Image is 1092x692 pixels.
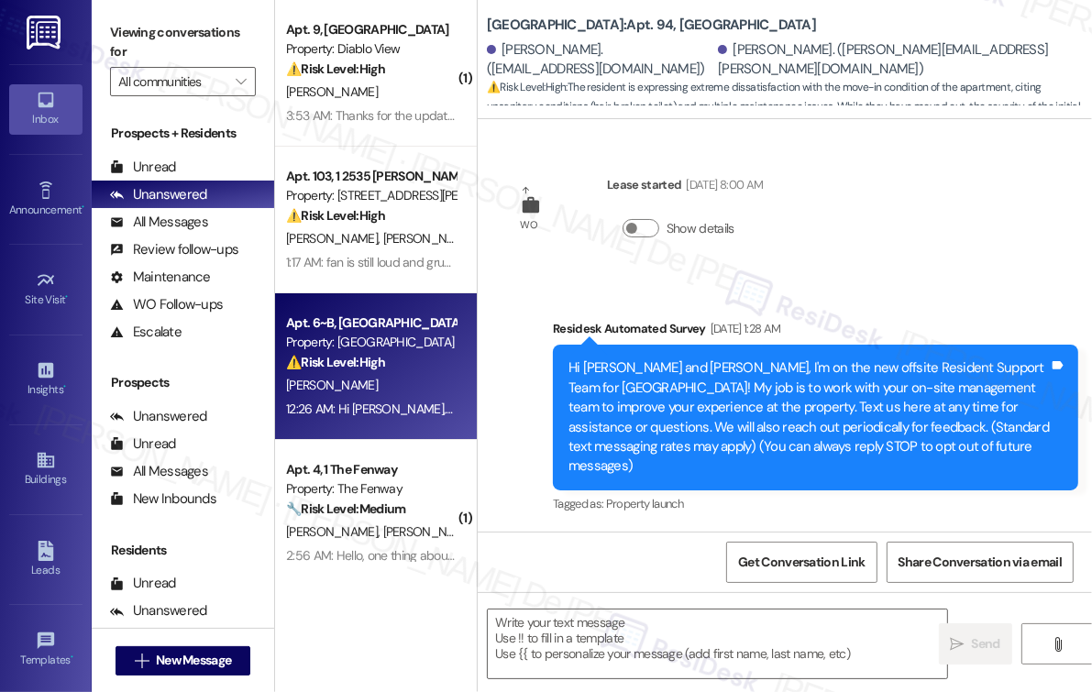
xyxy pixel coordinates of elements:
div: Apt. 6~B, [GEOGRAPHIC_DATA] (new) [286,313,456,333]
div: Unanswered [110,601,207,621]
span: [PERSON_NAME] [286,83,378,100]
div: [PERSON_NAME]. ([EMAIL_ADDRESS][DOMAIN_NAME]) [487,40,713,80]
span: Send [972,634,1000,654]
div: Property: The Fenway [286,479,456,499]
div: Residents [92,541,274,560]
span: [PERSON_NAME] [286,230,383,247]
img: ResiDesk Logo [27,16,64,49]
label: Viewing conversations for [110,18,256,67]
span: • [63,380,66,393]
strong: ⚠️ Risk Level: High [286,60,385,77]
div: Unanswered [110,185,207,204]
input: All communities [118,67,226,96]
div: Review follow-ups [110,240,238,259]
div: Prospects + Residents [92,124,274,143]
div: Escalate [110,323,182,342]
div: Prospects [92,373,274,392]
div: All Messages [110,462,208,481]
div: Unread [110,574,176,593]
div: [DATE] 8:00 AM [682,175,764,194]
div: Property: [STREET_ADDRESS][PERSON_NAME] [286,186,456,205]
div: Maintenance [110,268,211,287]
span: Property launch [606,496,683,511]
div: WO [521,215,538,235]
i:  [236,74,246,89]
span: Get Conversation Link [738,553,865,572]
div: Tagged as: [553,490,1078,517]
a: Inbox [9,84,83,134]
button: Get Conversation Link [726,542,877,583]
div: Residesk Automated Survey [553,319,1078,345]
div: Apt. 9, [GEOGRAPHIC_DATA] [286,20,456,39]
div: 1:17 AM: fan is still loud and grumbling [286,254,480,270]
span: • [82,201,84,214]
span: • [66,291,69,303]
div: Lease started [607,175,763,201]
div: Hi [PERSON_NAME] and [PERSON_NAME], I'm on the new offsite Resident Support Team for [GEOGRAPHIC_... [568,358,1049,477]
div: WO Follow-ups [110,295,223,314]
a: Insights • [9,355,83,404]
div: [DATE] 1:28 AM [706,319,781,338]
strong: ⚠️ Risk Level: High [286,207,385,224]
span: • [71,651,73,664]
div: 12:26 AM: Hi [PERSON_NAME], I'm not longer a resident at [GEOGRAPHIC_DATA] [286,401,708,417]
div: All Messages [110,213,208,232]
i:  [1051,637,1064,652]
a: Site Visit • [9,265,83,314]
a: Leads [9,535,83,585]
span: [PERSON_NAME] [286,523,383,540]
div: Apt. 4, 1 The Fenway [286,460,456,479]
b: [GEOGRAPHIC_DATA]: Apt. 94, [GEOGRAPHIC_DATA] [487,16,816,35]
div: Property: [GEOGRAPHIC_DATA] [286,333,456,352]
i:  [135,654,149,668]
a: Templates • [9,625,83,675]
strong: 🔧 Risk Level: Medium [286,500,405,517]
span: [PERSON_NAME] [383,523,480,540]
a: Buildings [9,445,83,494]
div: New Inbounds [110,489,216,509]
i:  [950,637,964,652]
label: Show details [667,219,734,238]
div: Property: Diablo View [286,39,456,59]
div: Unread [110,434,176,454]
span: Share Conversation via email [899,553,1062,572]
strong: ⚠️ Risk Level: High [487,80,566,94]
div: Unread [110,158,176,177]
div: Unanswered [110,407,207,426]
div: [PERSON_NAME]. ([PERSON_NAME][EMAIL_ADDRESS][PERSON_NAME][DOMAIN_NAME]) [718,40,1078,80]
button: New Message [116,646,251,676]
button: Send [939,623,1012,665]
button: Share Conversation via email [887,542,1074,583]
div: Apt. 103, 1 2535 [PERSON_NAME] [286,167,456,186]
span: [PERSON_NAME] [383,230,480,247]
strong: ⚠️ Risk Level: High [286,354,385,370]
span: [PERSON_NAME] [286,377,378,393]
span: : The resident is expressing extreme dissatisfaction with the move-in condition of the apartment,... [487,78,1092,157]
span: New Message [156,651,231,670]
